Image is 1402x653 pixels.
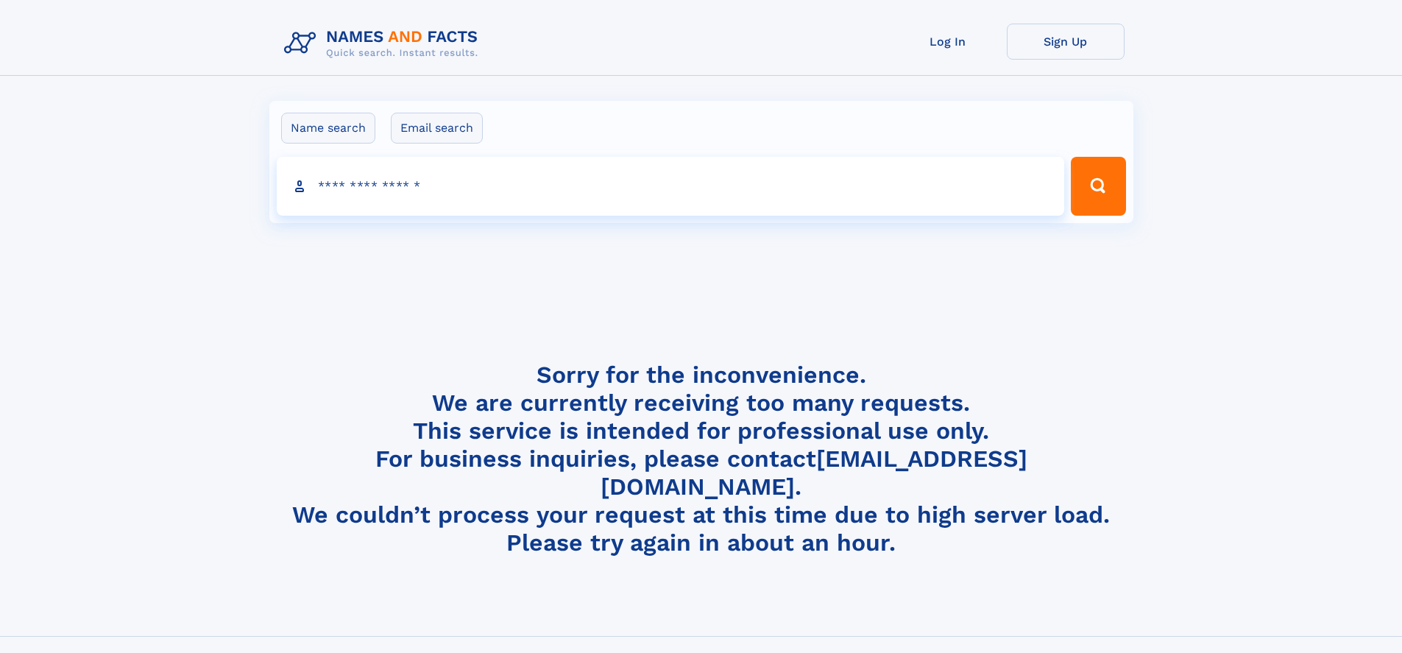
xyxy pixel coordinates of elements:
[601,445,1027,501] a: [EMAIL_ADDRESS][DOMAIN_NAME]
[278,24,490,63] img: Logo Names and Facts
[1007,24,1125,60] a: Sign Up
[281,113,375,144] label: Name search
[277,157,1065,216] input: search input
[278,361,1125,557] h4: Sorry for the inconvenience. We are currently receiving too many requests. This service is intend...
[889,24,1007,60] a: Log In
[1071,157,1125,216] button: Search Button
[391,113,483,144] label: Email search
